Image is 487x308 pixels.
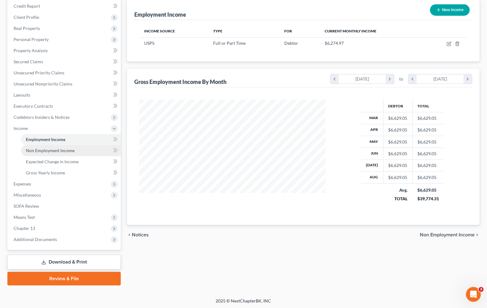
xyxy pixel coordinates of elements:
div: TOTAL [388,196,408,202]
th: Total [412,100,444,112]
span: Personal Property [14,37,49,42]
span: Income Source [144,29,175,33]
span: Miscellaneous [14,192,41,198]
i: chevron_right [475,232,480,237]
span: 3 [479,287,484,292]
span: Income [14,126,28,131]
span: SOFA Review [14,203,39,209]
span: Expenses [14,181,31,186]
span: Executory Contracts [14,103,53,109]
td: $6,629.05 [412,136,444,148]
i: chevron_right [464,74,472,84]
td: $6,629.05 [412,160,444,171]
span: Type [213,29,222,33]
a: Secured Claims [9,56,121,67]
i: chevron_left [127,232,132,237]
div: $6,629.05 [388,174,408,181]
a: Employment Income [21,134,121,145]
span: Additional Documents [14,237,57,242]
div: $6,629.05 [388,139,408,145]
span: Non Employment Income [420,232,475,237]
a: Gross Yearly Income [21,167,121,178]
div: $6,629.05 [388,151,408,157]
td: $6,629.05 [412,124,444,136]
span: Full or Part Time [213,40,246,46]
div: Gross Employment Income By Month [134,78,226,85]
a: Executory Contracts [9,101,121,112]
td: $6,629.05 [412,148,444,160]
a: Lawsuits [9,89,121,101]
div: [DATE] [339,74,386,84]
div: $6,629.05 [388,127,408,133]
span: Non Employment Income [26,148,75,153]
div: Employment Income [134,11,186,18]
span: Employment Income [26,137,65,142]
a: Credit Report [9,1,121,12]
a: Non Employment Income [21,145,121,156]
span: Means Test [14,214,35,220]
span: Real Property [14,26,40,31]
span: $6,274.97 [325,40,344,46]
button: New Income [430,4,470,16]
span: Secured Claims [14,59,43,64]
span: Chapter 13 [14,226,35,231]
button: chevron_left Notices [127,232,149,237]
a: Property Analysis [9,45,121,56]
div: $6,629.05 [417,187,439,193]
a: Unsecured Priority Claims [9,67,121,78]
a: Unsecured Nonpriority Claims [9,78,121,89]
div: [DATE] [417,74,464,84]
button: Non Employment Income chevron_right [420,232,480,237]
th: Debtor [383,100,412,112]
span: Gross Yearly Income [26,170,65,175]
th: Aug [361,172,384,183]
span: Property Analysis [14,48,48,53]
th: Apr [361,124,384,136]
span: Credit Report [14,3,40,9]
td: $6,629.05 [412,172,444,183]
th: [DATE] [361,160,384,171]
td: $6,629.05 [412,112,444,124]
span: Current Monthly Income [325,29,376,33]
div: Avg. [388,187,408,193]
i: chevron_left [331,74,339,84]
span: Notices [132,232,149,237]
a: Download & Print [7,255,121,269]
div: $39,774.31 [417,196,439,202]
a: Review & File [7,272,121,285]
a: Expected Change in Income [21,156,121,167]
span: For [285,29,292,33]
span: to [399,76,403,82]
span: USPS [144,40,154,46]
i: chevron_left [408,74,417,84]
i: chevron_right [386,74,394,84]
span: Debtor [285,40,298,46]
span: Lawsuits [14,92,30,98]
span: Expected Change in Income [26,159,79,164]
th: Jun [361,148,384,160]
iframe: Intercom live chat [466,287,481,302]
span: Unsecured Nonpriority Claims [14,81,72,86]
th: Mar [361,112,384,124]
a: SOFA Review [9,201,121,212]
div: $6,629.05 [388,162,408,169]
span: Client Profile [14,15,39,20]
span: Codebtors Insiders & Notices [14,114,70,120]
div: $6,629.05 [388,115,408,121]
span: Unsecured Priority Claims [14,70,64,75]
th: May [361,136,384,148]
